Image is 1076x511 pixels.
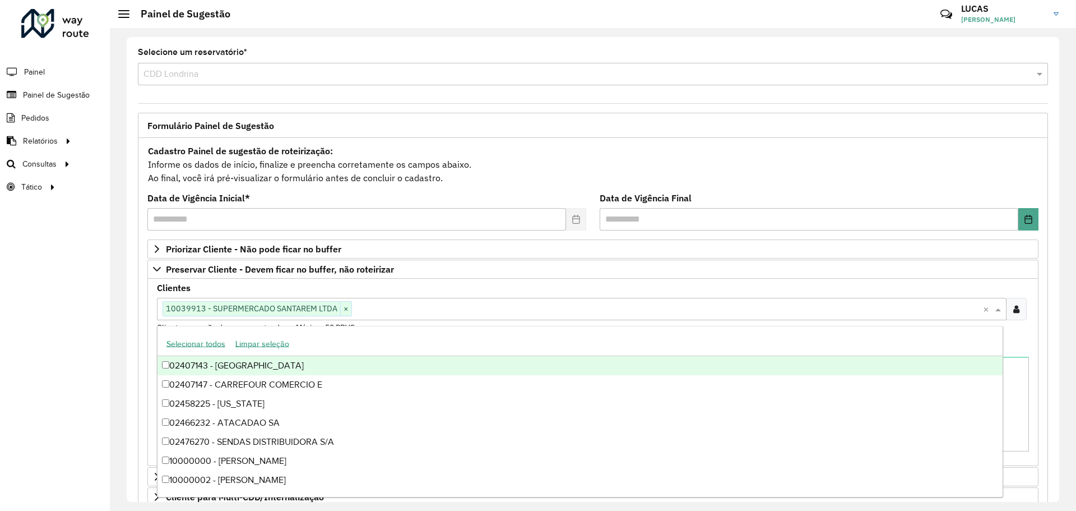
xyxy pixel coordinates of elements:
font: Cadastro Painel de sugestão de roteirização: [148,145,333,156]
div: 10000002 - [PERSON_NAME] [157,471,1003,490]
font: Consultas [22,160,57,168]
font: Preservar Cliente - Devem ficar no buffer, não roteirizar [166,264,394,275]
div: 10000005 - BAR [PERSON_NAME] 90 [157,490,1003,509]
font: Clientes [157,282,191,293]
button: Selecionar todos [161,335,230,353]
span: 10039913 - SUPERMERCADO SANTAREM LTDA [163,302,340,315]
ng-dropdown-panel: Lista de opções [157,326,1003,498]
a: Cliente para Recarregar [147,467,1038,486]
font: Pedidos [21,114,49,122]
font: Formulário Painel de Sugestão [147,120,274,131]
a: Priorizar Cliente - Não pode ficar no buffer [147,240,1038,259]
font: Data de Vigência Inicial [147,192,245,204]
font: Informe os dados de início, finalize e preencha corretamente os campos abaixo. [148,159,471,170]
div: 10000000 - [PERSON_NAME] [157,452,1003,471]
font: Limpar seleção [235,339,289,348]
div: 02476270 - SENDAS DISTRIBUIDORA S/A [157,432,1003,452]
font: Painel [24,68,45,76]
a: Cliente para Multi-CDD/Internalização [147,487,1038,507]
font: Clientes que não devem ser roteados – Máximo 50 PDVS [157,323,355,333]
div: 02466232 - ATACADAO SA [157,413,1003,432]
span: Clear all [983,302,992,316]
font: Priorizar Cliente - Não pode ficar no buffer [166,243,341,255]
font: Selecionar todos [166,339,225,348]
font: Relatórios [23,137,58,145]
font: Ao final, você irá pré-visualizar o formulário antes de concluir o cadastro. [148,172,443,183]
div: 02458225 - [US_STATE] [157,394,1003,413]
font: Painel de Sugestão [23,91,90,99]
button: Escolha a data [1018,208,1038,231]
a: Contato Rápido [934,2,958,26]
font: Selecione um reservatório [138,47,244,57]
font: LUCAS [961,3,989,14]
button: Limpar seleção [230,335,294,353]
font: Painel de Sugestão [141,7,230,20]
font: Tático [21,183,42,191]
font: Data de Vigência Final [600,192,692,204]
font: [PERSON_NAME] [961,15,1015,24]
div: 02407143 - [GEOGRAPHIC_DATA] [157,356,1003,375]
div: 02407147 - CARREFOUR COMERCIO E [157,375,1003,394]
a: Preservar Cliente - Devem ficar no buffer, não roteirizar [147,260,1038,279]
div: Preservar Cliente - Devem ficar no buffer, não roteirizar [147,279,1038,466]
span: × [340,302,351,316]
